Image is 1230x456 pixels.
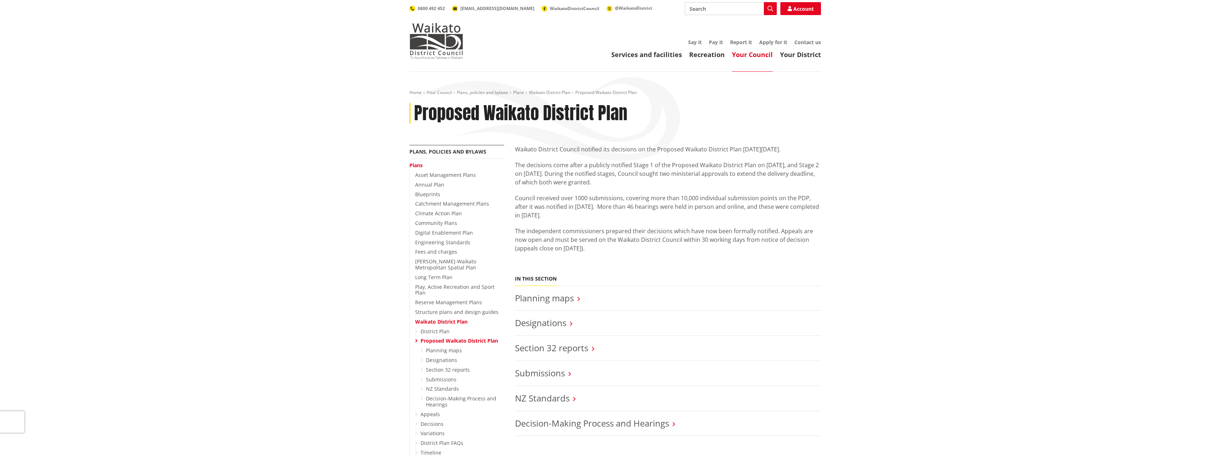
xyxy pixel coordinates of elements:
a: Long Term Plan [415,274,452,281]
a: Catchment Management Plans [415,200,489,207]
a: NZ Standards [426,385,459,392]
a: Community Plans [415,220,457,226]
h1: Proposed Waikato District Plan [414,103,627,124]
p: Waikato District Council notified its decisions on the Proposed Waikato District Plan [DATE][DATE]. [515,145,821,154]
p: The independent commissioners prepared their decisions which have now been formally notified. App... [515,227,821,253]
a: Engineering Standards [415,239,470,246]
a: WaikatoDistrictCouncil [542,5,599,11]
a: [EMAIL_ADDRESS][DOMAIN_NAME] [452,5,534,11]
a: Decision-Making Process and Hearings [515,417,669,429]
a: Timeline [421,449,441,456]
a: Apply for it [759,39,787,46]
a: Appeals [421,411,440,418]
a: Section 32 reports [515,342,588,354]
p: Council received over 1000 submissions, covering more than 10,000 individual submission points on... [515,194,821,220]
a: Your Council [427,89,452,95]
input: Search input [685,2,777,15]
a: Fees and charges [415,248,457,255]
a: Contact us [794,39,821,46]
a: Report it [730,39,752,46]
a: Submissions [515,367,565,379]
a: Waikato District Plan [529,89,570,95]
a: Structure plans and design guides [415,309,498,315]
a: Pay it [709,39,723,46]
a: Play, Active Recreation and Sport Plan [415,283,495,296]
span: [EMAIL_ADDRESS][DOMAIN_NAME] [460,5,534,11]
a: Asset Management Plans [415,171,476,178]
a: Services and facilities [611,50,682,59]
a: Decision-Making Process and Hearings [426,395,496,408]
a: Proposed Waikato District Plan [421,337,498,344]
a: Section 32 reports [426,366,470,373]
a: Plans, policies and bylaws [457,89,508,95]
a: Planning maps [515,292,574,304]
a: Annual Plan [415,181,444,188]
a: Waikato District Plan [415,318,468,325]
span: WaikatoDistrictCouncil [550,5,599,11]
a: Variations [421,430,445,437]
a: Plans, policies and bylaws [409,148,486,155]
a: [PERSON_NAME]-Waikato Metropolitan Spatial Plan [415,258,476,271]
a: NZ Standards [515,392,570,404]
p: The decisions come after a publicly notified Stage 1 of the Proposed Waikato District Plan on [DA... [515,161,821,187]
a: District Plan [421,328,450,335]
a: Designations [515,317,566,329]
a: Reserve Management Plans [415,299,482,306]
a: Plans [409,162,423,169]
a: Submissions [426,376,456,383]
a: 0800 492 452 [409,5,445,11]
a: Climate Action Plan [415,210,462,217]
a: @WaikatoDistrict [607,5,652,11]
a: Account [780,2,821,15]
a: District Plan FAQs [421,439,463,446]
a: Home [409,89,422,95]
a: Decisions [421,420,444,427]
a: Recreation [689,50,725,59]
a: Planning maps [426,347,462,354]
h5: In this section [515,276,557,282]
a: Designations [426,357,457,363]
a: Blueprints [415,191,440,198]
span: 0800 492 452 [418,5,445,11]
nav: breadcrumb [409,90,821,96]
span: Proposed Waikato District Plan [575,89,637,95]
span: @WaikatoDistrict [615,5,652,11]
img: Waikato District Council - Te Kaunihera aa Takiwaa o Waikato [409,23,463,59]
a: Your District [780,50,821,59]
a: Say it [688,39,702,46]
a: Plans [513,89,524,95]
a: Your Council [732,50,773,59]
a: Digital Enablement Plan [415,229,473,236]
